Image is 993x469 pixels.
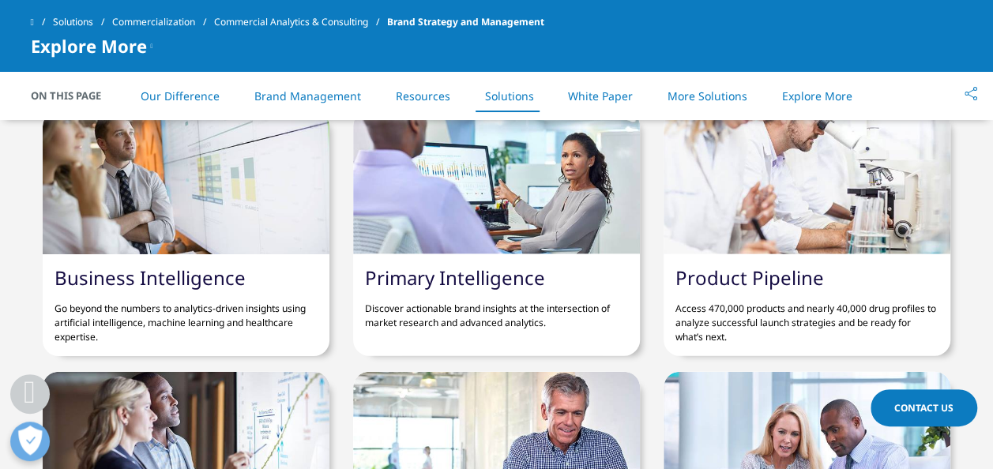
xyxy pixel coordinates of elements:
[112,8,214,36] a: Commercialization
[55,290,318,344] p: Go beyond the numbers to analytics-driven insights using artificial intelligence, machine learnin...
[675,265,824,291] a: Product Pipeline
[55,265,246,291] a: Business Intelligence
[668,88,747,103] a: More Solutions
[871,389,977,426] a: Contact Us
[365,290,628,330] p: Discover actionable brand insights at the intersection of market research and advanced analytics.
[141,88,220,103] a: Our Difference
[214,8,387,36] a: Commercial Analytics & Consulting
[782,88,852,103] a: Explore More
[254,88,361,103] a: Brand Management
[365,265,545,291] a: Primary Intelligence
[387,8,544,36] span: Brand Strategy and Management
[53,8,112,36] a: Solutions
[396,88,450,103] a: Resources
[31,36,147,55] span: Explore More
[894,401,954,415] span: Contact Us
[484,88,533,103] a: Solutions
[675,290,938,344] p: Access 470,000 products and nearly 40,000 drug profiles to analyze successful launch strategies a...
[10,422,50,461] button: Abrir preferências
[31,88,118,103] span: On This Page
[568,88,633,103] a: White Paper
